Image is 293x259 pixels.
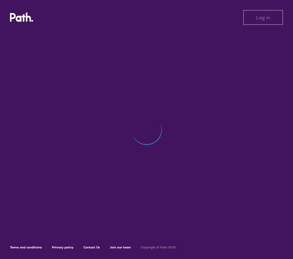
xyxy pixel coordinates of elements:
span: Log in [256,15,270,20]
h6: Copyright © Path 2018 [141,246,176,249]
a: Privacy policy [52,245,73,249]
a: Join our team [110,245,131,249]
a: Contact Us [83,245,100,249]
button: Log in [243,10,283,25]
a: Terms and conditions [10,245,42,249]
